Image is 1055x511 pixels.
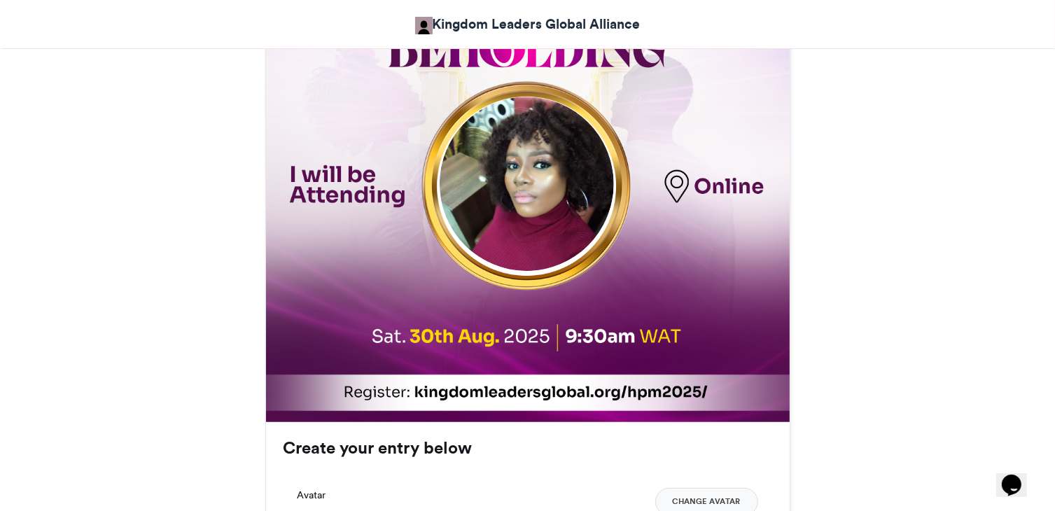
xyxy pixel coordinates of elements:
[284,440,772,456] h3: Create your entry below
[996,455,1041,497] iframe: chat widget
[415,14,641,34] a: Kingdom Leaders Global Alliance
[298,488,326,503] label: Avatar
[439,97,613,272] img: 1756191656.659-b2dcae4267c1926e4edbba7f5065fdc4d8f11412.png
[415,17,433,34] img: Kingdom Leaders Global Alliance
